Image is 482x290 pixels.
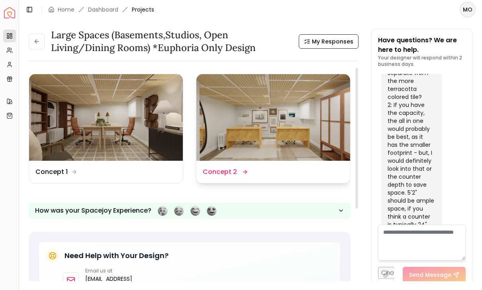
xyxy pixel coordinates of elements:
[35,167,68,177] dd: Concept 1
[88,6,118,14] a: Dashboard
[58,6,74,14] a: Home
[196,74,350,161] img: Concept 2
[29,74,183,161] img: Concept 1
[48,6,154,14] nav: breadcrumb
[51,29,292,54] h3: Large Spaces (Basements,Studios, Open living/dining rooms) *Euphoria Only Design
[460,2,476,18] button: MO
[196,74,351,183] a: Concept 2Concept 2
[132,6,154,14] span: Projects
[4,7,15,18] img: Spacejoy Logo
[378,55,466,67] p: Your designer will respond within 2 business days.
[312,37,353,45] span: My Responses
[29,203,351,219] button: How was your Spacejoy Experience?Feeling terribleFeeling badFeeling goodFeeling awesome
[378,36,466,55] p: Have questions? We are here to help.
[460,2,475,17] span: MO
[65,250,169,261] h5: Need Help with Your Design?
[4,7,15,18] a: Spacejoy
[85,268,132,274] p: Email us at
[299,34,359,49] button: My Responses
[35,206,151,215] p: How was your Spacejoy Experience?
[203,167,237,177] dd: Concept 2
[29,74,183,183] a: Concept 1Concept 1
